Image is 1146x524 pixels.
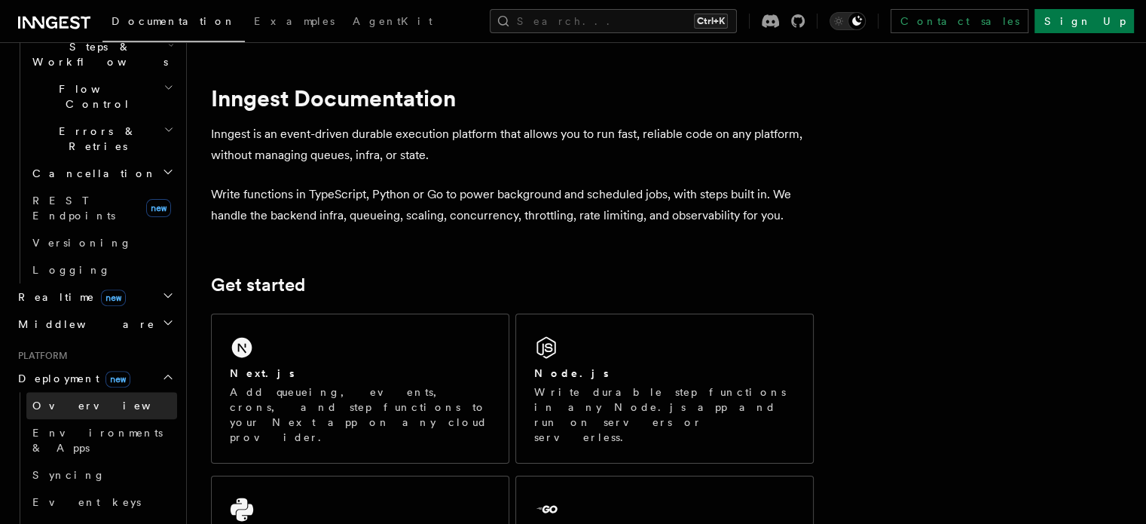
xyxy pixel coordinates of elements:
span: Cancellation [26,166,157,181]
span: Versioning [32,237,132,249]
a: Syncing [26,461,177,489]
span: Middleware [12,317,155,332]
span: Steps & Workflows [26,39,168,69]
p: Inngest is an event-driven durable execution platform that allows you to run fast, reliable code ... [211,124,814,166]
span: Syncing [32,469,105,481]
span: AgentKit [353,15,432,27]
span: Flow Control [26,81,163,112]
a: Overview [26,392,177,419]
span: Examples [254,15,335,27]
button: Steps & Workflows [26,33,177,75]
span: Environments & Apps [32,427,163,454]
button: Cancellation [26,160,177,187]
span: REST Endpoints [32,195,115,222]
a: Get started [211,274,305,296]
button: Errors & Retries [26,118,177,160]
button: Realtimenew [12,283,177,311]
a: Event keys [26,489,177,516]
p: Write durable step functions in any Node.js app and run on servers or serverless. [534,385,795,445]
a: AgentKit [344,5,442,41]
a: Environments & Apps [26,419,177,461]
h2: Next.js [230,366,295,381]
a: Logging [26,256,177,283]
button: Search...Ctrl+K [490,9,737,33]
p: Add queueing, events, crons, and step functions to your Next app on any cloud provider. [230,385,490,445]
span: Deployment [12,371,130,386]
button: Toggle dark mode [830,12,866,30]
span: Errors & Retries [26,124,163,154]
a: Documentation [102,5,245,42]
a: Sign Up [1034,9,1134,33]
a: Node.jsWrite durable step functions in any Node.js app and run on servers or serverless. [515,314,814,464]
a: Examples [245,5,344,41]
kbd: Ctrl+K [694,14,728,29]
button: Flow Control [26,75,177,118]
span: Logging [32,264,111,276]
span: new [105,371,130,388]
a: REST Endpointsnew [26,187,177,229]
a: Next.jsAdd queueing, events, crons, and step functions to your Next app on any cloud provider. [211,314,509,464]
a: Versioning [26,229,177,256]
h1: Inngest Documentation [211,84,814,112]
div: Inngest Functions [12,6,177,283]
h2: Node.js [534,366,609,381]
span: Realtime [12,290,126,305]
p: Write functions in TypeScript, Python or Go to power background and scheduled jobs, with steps bu... [211,184,814,226]
a: Contact sales [891,9,1028,33]
button: Deploymentnew [12,365,177,392]
button: Middleware [12,311,177,338]
span: Overview [32,400,188,412]
span: Documentation [112,15,236,27]
span: Event keys [32,496,141,508]
span: new [101,290,126,306]
span: Platform [12,350,68,362]
span: new [146,199,171,217]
